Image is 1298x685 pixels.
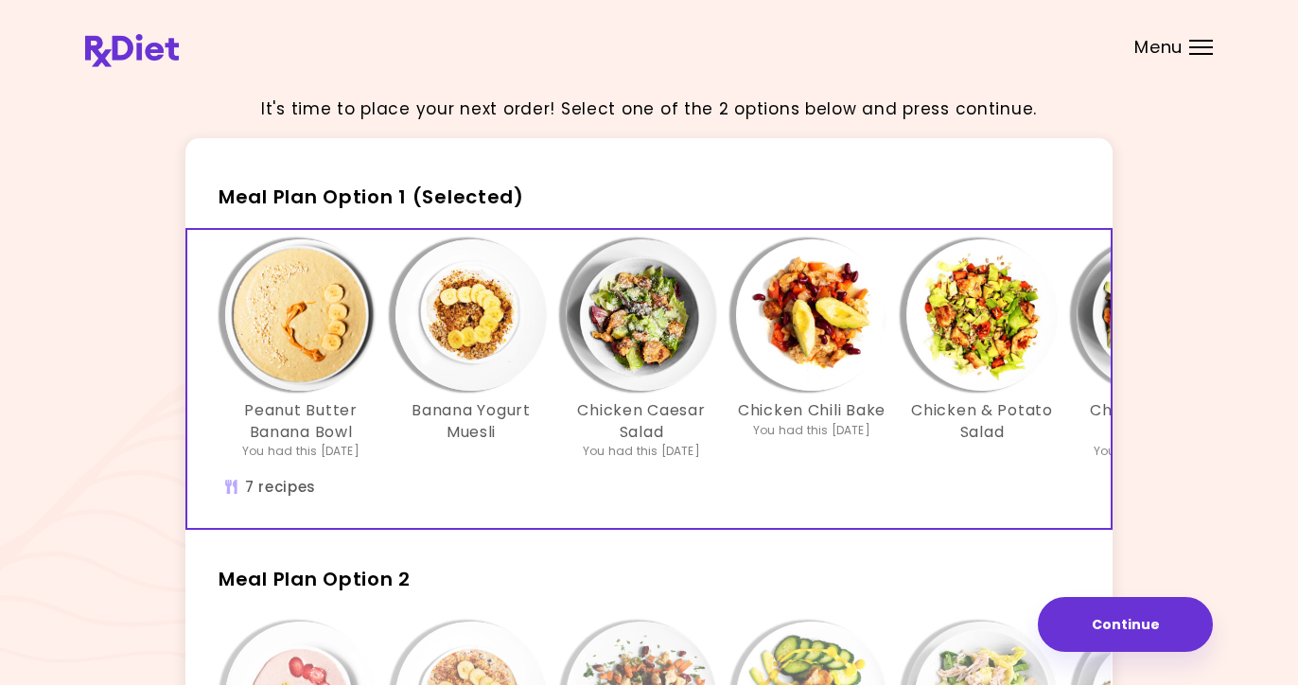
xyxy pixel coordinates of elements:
[1094,443,1211,460] div: You had this [DATE]
[583,443,700,460] div: You had this [DATE]
[219,184,524,210] span: Meal Plan Option 1 (Selected)
[566,400,717,443] h3: Chicken Caesar Salad
[395,400,547,443] h3: Banana Yogurt Muesli
[225,400,377,443] h3: Peanut Butter Banana Bowl
[738,400,886,421] h3: Chicken Chili Bake
[216,239,386,460] div: Info - Peanut Butter Banana Bowl - Meal Plan Option 1 (Selected)
[242,443,360,460] div: You had this [DATE]
[386,239,556,460] div: Info - Banana Yogurt Muesli - Meal Plan Option 1 (Selected)
[753,422,870,439] div: You had this [DATE]
[219,566,411,592] span: Meal Plan Option 2
[1067,239,1237,460] div: Info - Chicken Potato Salad - Meal Plan Option 1 (Selected)
[727,239,897,460] div: Info - Chicken Chili Bake - Meal Plan Option 1 (Selected)
[906,400,1058,443] h3: Chicken & Potato Salad
[261,97,1037,122] p: It's time to place your next order! Select one of the 2 options below and press continue.
[1038,597,1213,652] button: Continue
[897,239,1067,460] div: Info - Chicken & Potato Salad - Meal Plan Option 1 (Selected)
[1134,39,1183,56] span: Menu
[1077,400,1228,443] h3: Chicken Potato Salad
[85,34,179,67] img: RxDiet
[556,239,727,460] div: Info - Chicken Caesar Salad - Meal Plan Option 1 (Selected)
